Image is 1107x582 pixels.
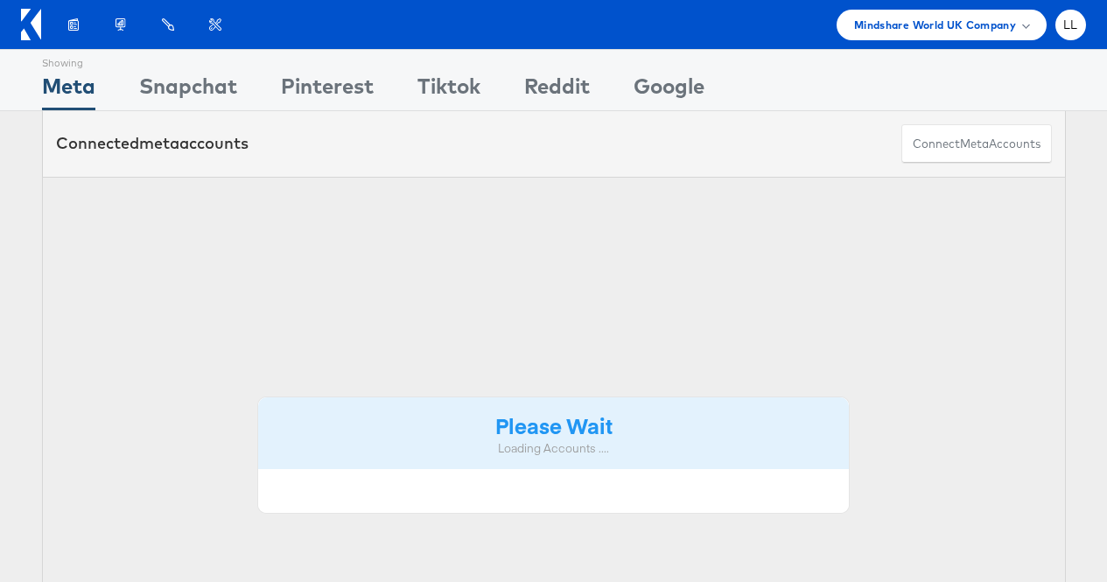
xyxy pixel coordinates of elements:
div: Google [634,71,704,110]
span: meta [139,133,179,153]
div: Loading Accounts .... [271,440,837,457]
span: LL [1063,19,1078,31]
div: Meta [42,71,95,110]
button: ConnectmetaAccounts [901,124,1052,164]
span: Mindshare World UK Company [854,16,1016,34]
div: Pinterest [281,71,374,110]
div: Connected accounts [56,132,249,155]
span: meta [960,136,989,152]
div: Tiktok [417,71,480,110]
div: Showing [42,50,95,71]
strong: Please Wait [495,410,613,439]
div: Reddit [524,71,590,110]
div: Snapchat [139,71,237,110]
